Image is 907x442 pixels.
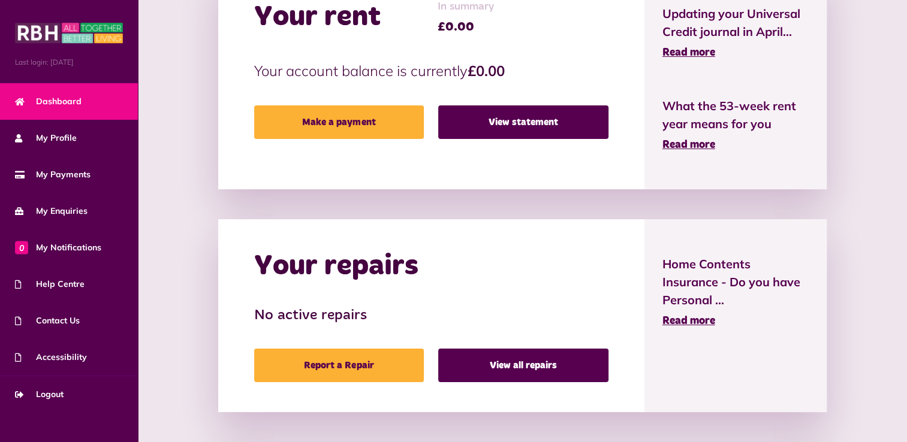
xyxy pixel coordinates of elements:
a: Make a payment [254,105,424,139]
span: £0.00 [438,18,495,36]
span: Help Centre [15,278,85,290]
span: Accessibility [15,351,87,364]
span: Logout [15,388,64,401]
span: Updating your Universal Credit journal in April... [662,5,809,41]
span: What the 53-week rent year means for you [662,97,809,133]
span: My Notifications [15,241,101,254]
h2: Your repairs [254,249,418,284]
span: My Payments [15,168,91,181]
a: Updating your Universal Credit journal in April... Read more [662,5,809,61]
span: Dashboard [15,95,82,108]
span: Read more [662,140,715,150]
span: My Profile [15,132,77,144]
a: What the 53-week rent year means for you Read more [662,97,809,153]
a: View all repairs [438,349,608,382]
span: Last login: [DATE] [15,57,123,68]
a: View statement [438,105,608,139]
a: Home Contents Insurance - Do you have Personal ... Read more [662,255,809,329]
span: 0 [15,241,28,254]
p: Your account balance is currently [254,60,608,81]
a: Report a Repair [254,349,424,382]
span: My Enquiries [15,205,88,217]
span: Home Contents Insurance - Do you have Personal ... [662,255,809,309]
img: MyRBH [15,21,123,45]
span: Read more [662,316,715,326]
span: Contact Us [15,314,80,327]
strong: £0.00 [468,62,505,80]
h3: No active repairs [254,307,608,325]
span: Read more [662,47,715,58]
